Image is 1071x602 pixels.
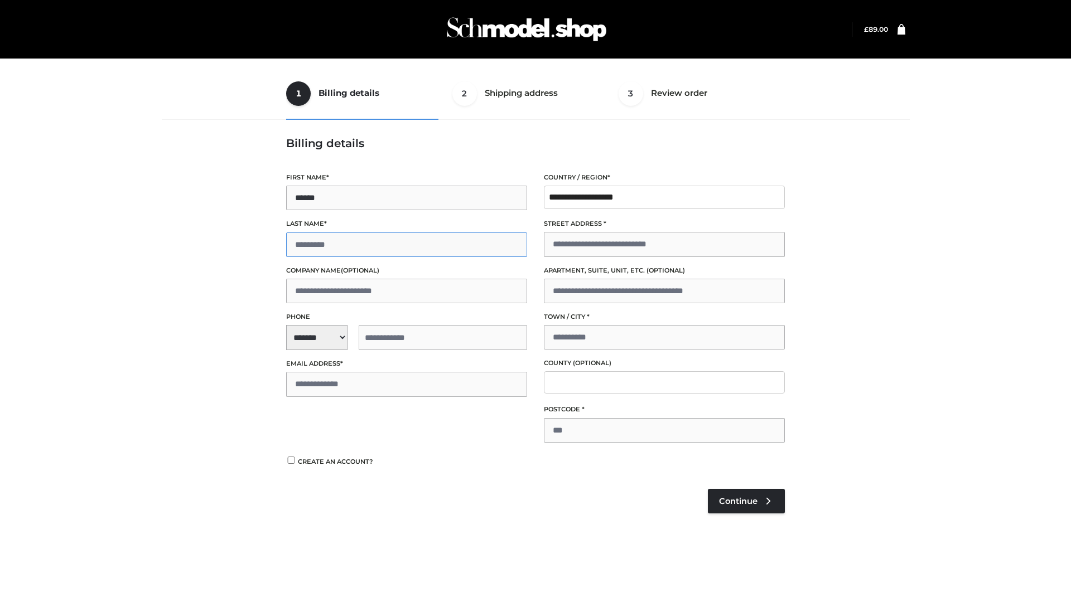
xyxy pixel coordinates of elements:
span: (optional) [647,266,685,274]
label: Country / Region [544,172,785,183]
span: £ [864,25,869,33]
bdi: 89.00 [864,25,888,33]
label: Last name [286,219,527,229]
label: First name [286,172,527,183]
span: Create an account? [298,458,373,465]
h3: Billing details [286,137,785,150]
span: (optional) [573,359,611,367]
span: (optional) [341,266,379,274]
img: Schmodel Admin 964 [443,7,610,51]
input: Create an account? [286,457,296,464]
label: Company name [286,265,527,276]
span: Continue [719,496,758,506]
label: Phone [286,312,527,322]
label: County [544,358,785,368]
label: Street address [544,219,785,229]
a: Continue [708,489,785,513]
label: Town / City [544,312,785,322]
label: Email address [286,358,527,369]
label: Apartment, suite, unit, etc. [544,265,785,276]
label: Postcode [544,404,785,415]
a: £89.00 [864,25,888,33]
